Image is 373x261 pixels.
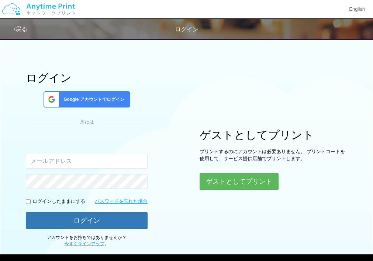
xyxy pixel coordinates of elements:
input: メールアドレス [26,154,148,169]
span: Google アカウントでログイン [61,96,124,103]
div: または [26,119,148,126]
h1: ゲストとしてプリント [200,129,347,141]
button: ログイン [26,212,148,229]
span: 。 [65,241,109,246]
span: ログイン [175,26,198,32]
p: ログインしたままにする [32,198,85,205]
p: アカウントをお持ちではありませんか？ [26,234,148,247]
p: プリントするのにアカウントは必要ありません。 プリントコードを使用して、サービス提供店舗でプリントします。 [200,148,347,162]
button: ゲストとしてプリント [200,173,279,190]
a: パスワードを忘れた場合 [95,198,148,205]
a: 戻る [13,26,27,32]
a: 今すぐサインアップ [65,241,104,246]
h1: ログイン [26,72,148,84]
